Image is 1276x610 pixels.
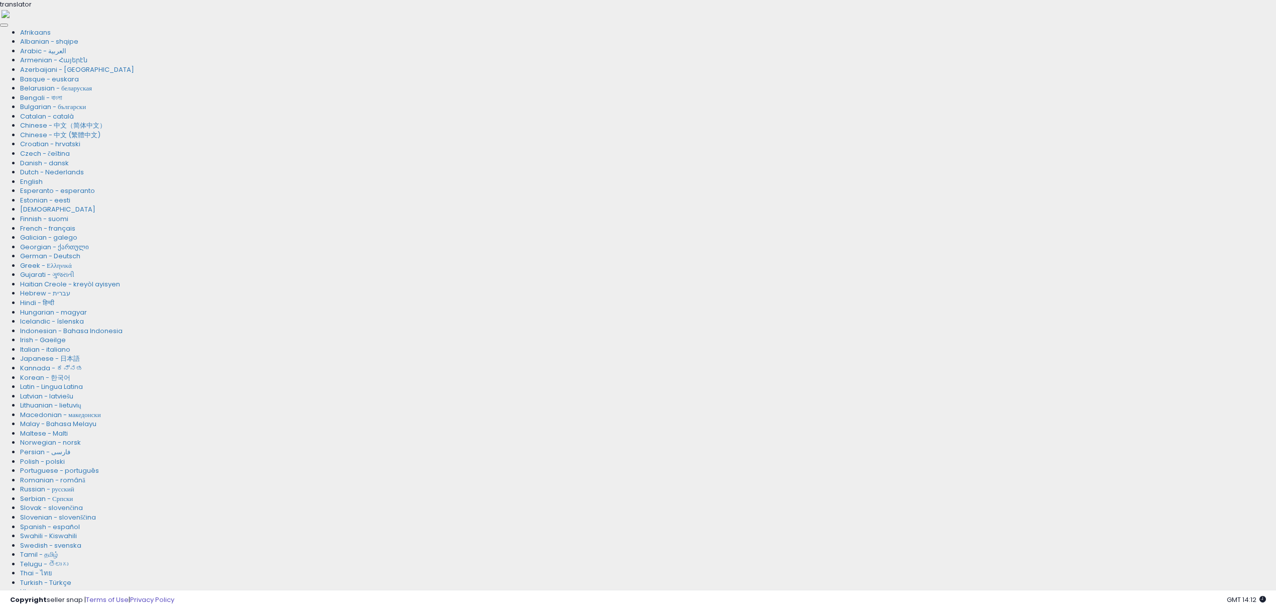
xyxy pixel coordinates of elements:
a: Thai - ไทย [20,568,52,578]
a: Romanian - română [20,475,85,485]
a: Indonesian - Bahasa Indonesia [20,326,123,336]
a: Gujarati - ગુજરાતી [20,270,74,279]
a: Serbian - Српски [20,494,73,503]
a: German - Deutsch [20,251,80,261]
a: Persian - ‎‫فارسی‬‎ [20,447,70,457]
a: Macedonian - македонски [20,410,101,420]
a: Norwegian - norsk [20,438,81,447]
a: Maltese - Malti [20,429,68,438]
a: Hungarian - magyar [20,308,87,317]
a: Irish - Gaeilge [20,335,66,345]
a: French - français [20,224,75,233]
a: Japanese - 日本語 [20,354,80,363]
a: Icelandic - íslenska [20,317,84,326]
a: Chinese - 中文（简体中文） [20,121,106,130]
a: Slovak - slovenčina [20,503,83,513]
a: Belarusian - беларуская [20,83,92,93]
a: Latin - Lingua Latina [20,382,83,391]
a: Finnish - suomi [20,214,68,224]
a: Galician - galego [20,233,77,242]
a: Armenian - Հայերէն [20,55,87,65]
a: Arabic - ‎‫العربية‬‎ [20,46,66,56]
a: Tamil - தமிழ் [20,550,58,559]
a: Georgian - ქართული [20,242,89,252]
a: Greek - Ελληνικά [20,261,72,270]
a: Kannada - ಕನ್ನಡ [20,363,83,373]
a: English [20,177,43,186]
a: Spanish - español [20,522,80,532]
a: Lithuanian - lietuvių [20,400,81,410]
a: Danish - dansk [20,158,69,168]
a: Swedish - svenska [20,541,81,550]
a: Swahili - Kiswahili [20,531,77,541]
a: Catalan - català [20,112,74,121]
a: Malay - Bahasa Melayu [20,419,96,429]
a: Bengali - বাংলা [20,93,62,103]
a: Chinese - 中文 (繁體中文) [20,130,100,140]
img: right-arrow.png [2,10,10,18]
a: Ukrainian - українська [20,587,87,596]
a: Latvian - latviešu [20,391,73,401]
a: Portuguese - português [20,466,99,475]
a: Azerbaijani - [GEOGRAPHIC_DATA] [20,65,134,74]
a: Italian - italiano [20,345,70,354]
a: Esperanto - esperanto [20,186,95,195]
a: Estonian - eesti [20,195,70,205]
a: Russian - русский [20,484,74,494]
a: Haitian Creole - kreyòl ayisyen [20,279,120,289]
a: [DEMOGRAPHIC_DATA] [20,205,95,214]
a: Croatian - hrvatski [20,139,80,149]
a: Telugu - తెలుగు [20,559,68,569]
a: Basque - euskara [20,74,79,84]
a: Slovenian - slovenščina [20,513,96,522]
a: Korean - 한국어 [20,373,70,382]
a: Dutch - Nederlands [20,167,84,177]
a: Albanian - shqipe [20,37,78,46]
a: Czech - čeština [20,149,70,158]
a: Afrikaans [20,28,51,37]
a: Turkish - Türkçe [20,578,71,587]
a: Hebrew - ‎‫עברית‬‎ [20,288,70,298]
a: Polish - polski [20,457,65,466]
a: Hindi - हिन्दी [20,298,54,308]
a: Bulgarian - български [20,102,86,112]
